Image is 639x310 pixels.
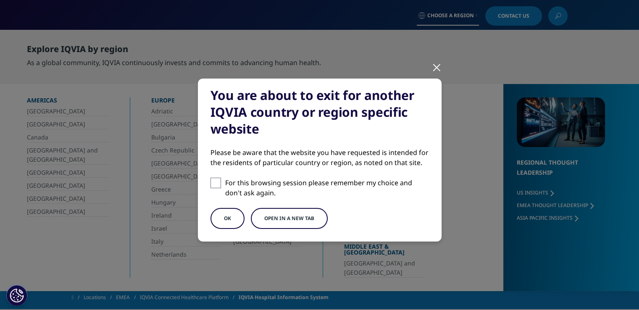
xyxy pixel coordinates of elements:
[251,208,328,229] button: Open in a new tab
[225,178,429,198] p: For this browsing session please remember my choice and don't ask again.
[6,285,27,306] button: Cookie Settings
[210,87,429,137] div: You are about to exit for another IQVIA country or region specific website
[210,147,429,168] div: Please be aware that the website you have requested is intended for the residents of particular c...
[210,208,245,229] button: OK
